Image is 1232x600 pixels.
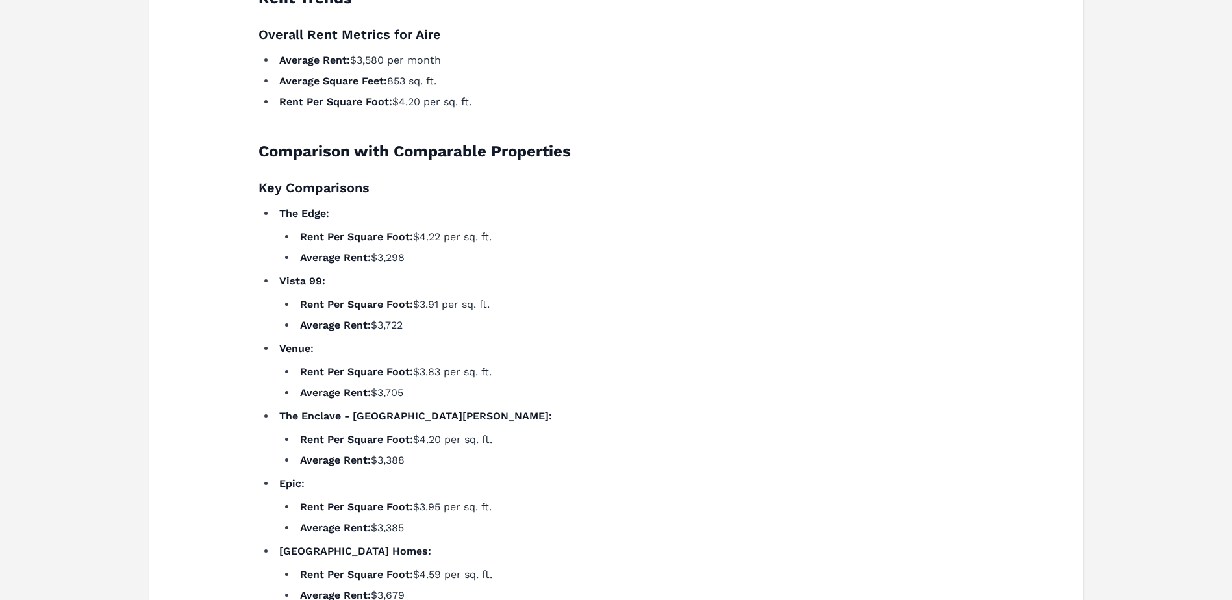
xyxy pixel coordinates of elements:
[300,433,413,445] strong: Rent Per Square Foot:
[300,251,371,264] strong: Average Rent:
[296,318,959,333] li: $3,722
[300,231,413,243] strong: Rent Per Square Foot:
[275,73,959,89] li: 853 sq. ft.
[296,229,959,245] li: $4.22 per sq. ft.
[300,501,413,513] strong: Rent Per Square Foot:
[275,53,959,68] li: $3,580 per month
[296,432,959,447] li: $4.20 per sq. ft.
[296,453,959,468] li: $3,388
[300,568,413,581] strong: Rent Per Square Foot:
[279,477,305,490] strong: Epic:
[296,520,959,536] li: $3,385
[300,386,371,399] strong: Average Rent:
[296,297,959,312] li: $3.91 per sq. ft.
[300,319,371,331] strong: Average Rent:
[296,385,959,401] li: $3,705
[279,95,392,108] strong: Rent Per Square Foot:
[279,275,325,287] strong: Vista 99:
[279,342,314,355] strong: Venue:
[296,499,959,515] li: $3.95 per sq. ft.
[300,366,413,378] strong: Rent Per Square Foot:
[258,24,959,45] h3: Overall Rent Metrics for Aire
[275,94,959,110] li: $4.20 per sq. ft.
[279,207,329,219] strong: The Edge:
[258,141,959,162] h2: Comparison with Comparable Properties
[279,75,387,87] strong: Average Square Feet:
[300,521,371,534] strong: Average Rent:
[296,364,959,380] li: $3.83 per sq. ft.
[300,454,371,466] strong: Average Rent:
[296,567,959,582] li: $4.59 per sq. ft.
[279,410,552,422] strong: The Enclave - [GEOGRAPHIC_DATA][PERSON_NAME]:
[300,298,413,310] strong: Rent Per Square Foot:
[279,545,431,557] strong: [GEOGRAPHIC_DATA] Homes:
[279,54,350,66] strong: Average Rent:
[296,250,959,266] li: $3,298
[258,177,959,198] h3: Key Comparisons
